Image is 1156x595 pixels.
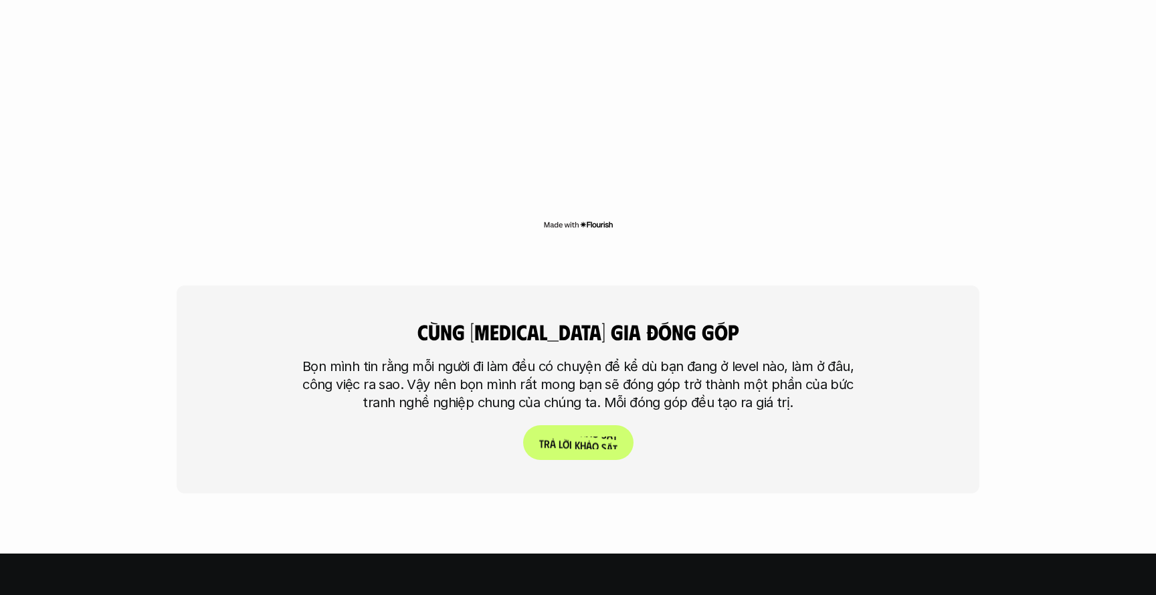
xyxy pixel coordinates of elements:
p: Bọn mình tin rằng mỗi người đi làm đều có chuyện để kể dù bạn đang ở level nào, làm ở đâu, công v... [294,358,862,412]
span: ờ [563,425,569,437]
span: i [569,425,572,437]
span: T [539,424,544,437]
a: Trảlờikhảosát [523,425,634,460]
span: k [575,425,580,438]
img: Made with Flourish [543,219,613,230]
span: l [559,425,563,437]
span: á [607,428,613,441]
span: t [613,429,617,441]
span: ả [550,424,556,437]
span: r [544,424,550,437]
span: h [580,426,586,439]
span: o [592,427,599,439]
h4: cùng [MEDICAL_DATA] gia đóng góp [361,319,795,344]
span: s [601,427,607,440]
span: ả [586,426,592,439]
